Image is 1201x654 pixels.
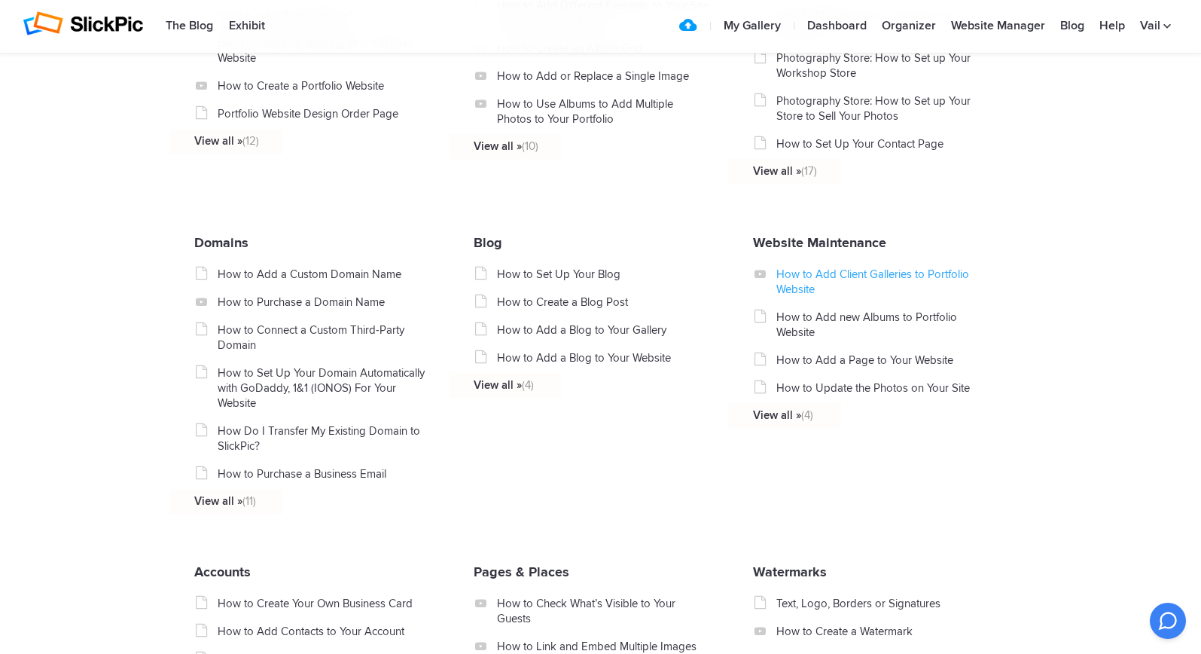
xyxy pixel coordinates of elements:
[194,234,248,251] a: Domains
[497,322,710,338] a: How to Add a Blog to Your Gallery
[776,50,989,81] a: Photography Store: How to Set up Your Workshop Store
[497,96,710,127] a: How to Use Albums to Add Multiple Photos to Your Portfolio
[474,139,687,154] a: View all »(10)
[218,267,431,282] a: How to Add a Custom Domain Name
[497,639,710,654] a: How to Link and Embed Multiple Images
[776,624,989,639] a: How to Create a Watermark
[753,234,886,251] a: Website Maintenance
[194,133,407,148] a: View all »(12)
[776,310,989,340] a: How to Add new Albums to Portfolio Website
[218,596,431,611] a: How to Create Your Own Business Card
[218,295,431,310] a: How to Purchase a Domain Name
[497,295,710,310] a: How to Create a Blog Post
[776,93,989,124] a: Photography Store: How to Set up Your Store to Sell Your Photos
[776,596,989,611] a: Text, Logo, Borders or Signatures
[218,365,431,411] a: How to Set Up Your Domain Automatically with GoDaddy, 1&1 (IONOS) For Your Website
[776,267,989,297] a: How to Add Client Galleries to Portfolio Website
[474,377,687,393] a: View all »(4)
[218,624,431,639] a: How to Add Contacts to Your Account
[218,78,431,93] a: How to Create a Portfolio Website
[194,494,407,509] a: View all »(11)
[218,106,431,121] a: Portfolio Website Design Order Page
[218,466,431,481] a: How to Purchase a Business Email
[753,408,966,423] a: View all »(4)
[218,322,431,353] a: How to Connect a Custom Third-Party Domain
[776,353,989,368] a: How to Add a Page to Your Website
[753,564,827,580] a: Watermarks
[474,234,502,251] a: Blog
[218,423,431,454] a: How Do I Transfer My Existing Domain to SlickPic?
[497,69,710,84] a: How to Add or Replace a Single Image
[497,267,710,282] a: How to Set Up Your Blog
[497,596,710,626] a: How to Check What’s Visible to Your Guests
[194,564,251,580] a: Accounts
[776,136,989,151] a: How to Set Up Your Contact Page
[753,163,966,179] a: View all »(17)
[474,564,569,580] a: Pages & Places
[497,350,710,365] a: How to Add a Blog to Your Website
[776,380,989,396] a: How to Update the Photos on Your Site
